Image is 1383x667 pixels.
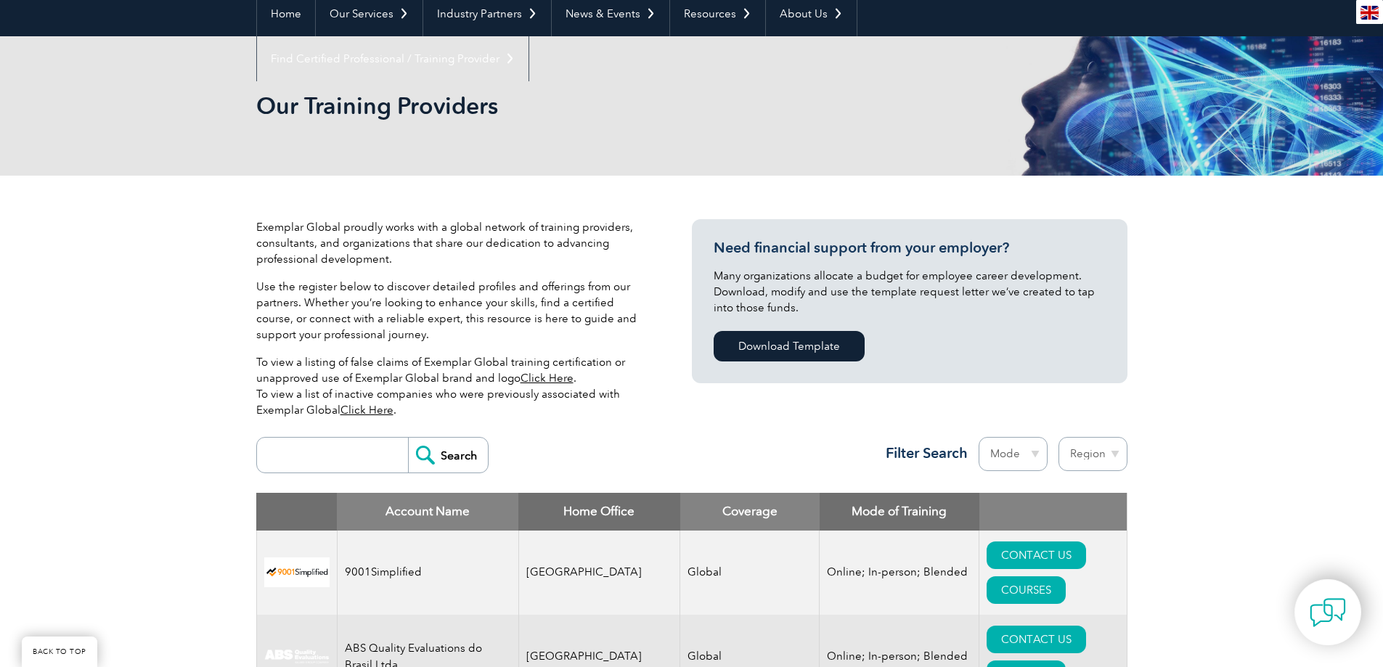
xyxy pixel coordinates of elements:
[979,493,1127,531] th: : activate to sort column ascending
[714,331,865,361] a: Download Template
[518,531,680,615] td: [GEOGRAPHIC_DATA]
[337,493,518,531] th: Account Name: activate to sort column descending
[987,626,1086,653] a: CONTACT US
[714,239,1106,257] h3: Need financial support from your employer?
[680,531,820,615] td: Global
[257,36,529,81] a: Find Certified Professional / Training Provider
[820,493,979,531] th: Mode of Training: activate to sort column ascending
[264,649,330,665] img: c92924ac-d9bc-ea11-a814-000d3a79823d-logo.jpg
[408,438,488,472] input: Search
[714,268,1106,316] p: Many organizations allocate a budget for employee career development. Download, modify and use th...
[1360,6,1379,20] img: en
[256,94,866,118] h2: Our Training Providers
[987,576,1066,604] a: COURSES
[256,354,648,418] p: To view a listing of false claims of Exemplar Global training certification or unapproved use of ...
[256,279,648,343] p: Use the register below to discover detailed profiles and offerings from our partners. Whether you...
[987,541,1086,569] a: CONTACT US
[22,637,97,667] a: BACK TO TOP
[680,493,820,531] th: Coverage: activate to sort column ascending
[337,531,518,615] td: 9001Simplified
[264,557,330,587] img: 37c9c059-616f-eb11-a812-002248153038-logo.png
[521,372,574,385] a: Click Here
[518,493,680,531] th: Home Office: activate to sort column ascending
[820,531,979,615] td: Online; In-person; Blended
[340,404,393,417] a: Click Here
[1310,594,1346,631] img: contact-chat.png
[256,219,648,267] p: Exemplar Global proudly works with a global network of training providers, consultants, and organ...
[877,444,968,462] h3: Filter Search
